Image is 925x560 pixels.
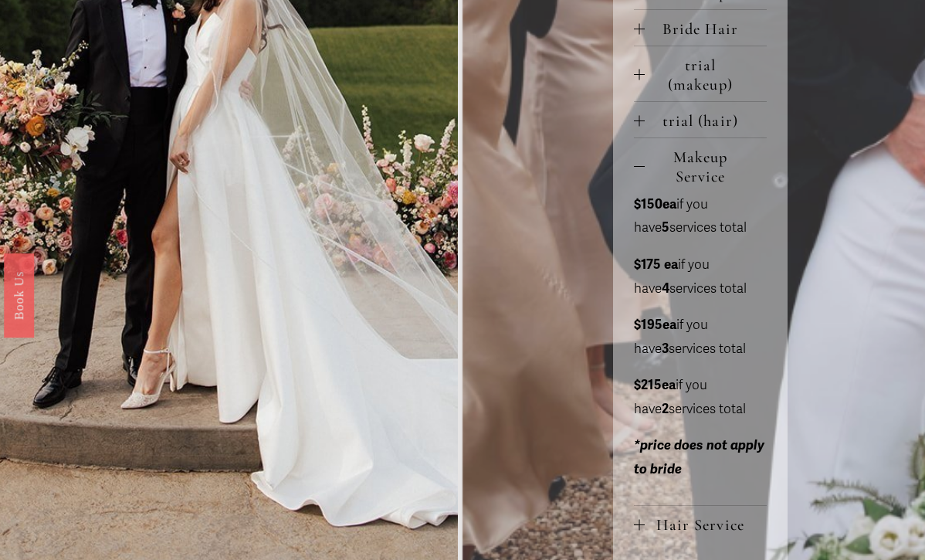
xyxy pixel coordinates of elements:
span: Bride Hair [645,19,767,39]
p: if you have services total [634,314,767,361]
p: if you have services total [634,374,767,421]
strong: $175 ea [634,256,678,273]
button: Bride Hair [634,10,767,46]
strong: $150ea [634,196,676,212]
span: trial (makeup) [645,56,767,94]
button: trial (makeup) [634,46,767,101]
em: *price does not apply to bride [634,437,764,477]
strong: 5 [662,219,669,236]
a: Book Us [4,253,34,337]
strong: $215ea [634,377,676,393]
strong: $195ea [634,317,676,333]
span: trial (hair) [645,111,767,131]
strong: 3 [662,341,669,357]
strong: 4 [662,280,669,297]
span: Hair Service [645,515,767,535]
button: Makeup Service [634,138,767,193]
p: if you have services total [634,253,767,300]
span: Makeup Service [645,148,767,186]
p: if you have services total [634,193,767,240]
strong: 2 [662,401,669,417]
button: trial (hair) [634,102,767,137]
button: Hair Service [634,506,767,541]
div: Makeup Service [634,193,767,505]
